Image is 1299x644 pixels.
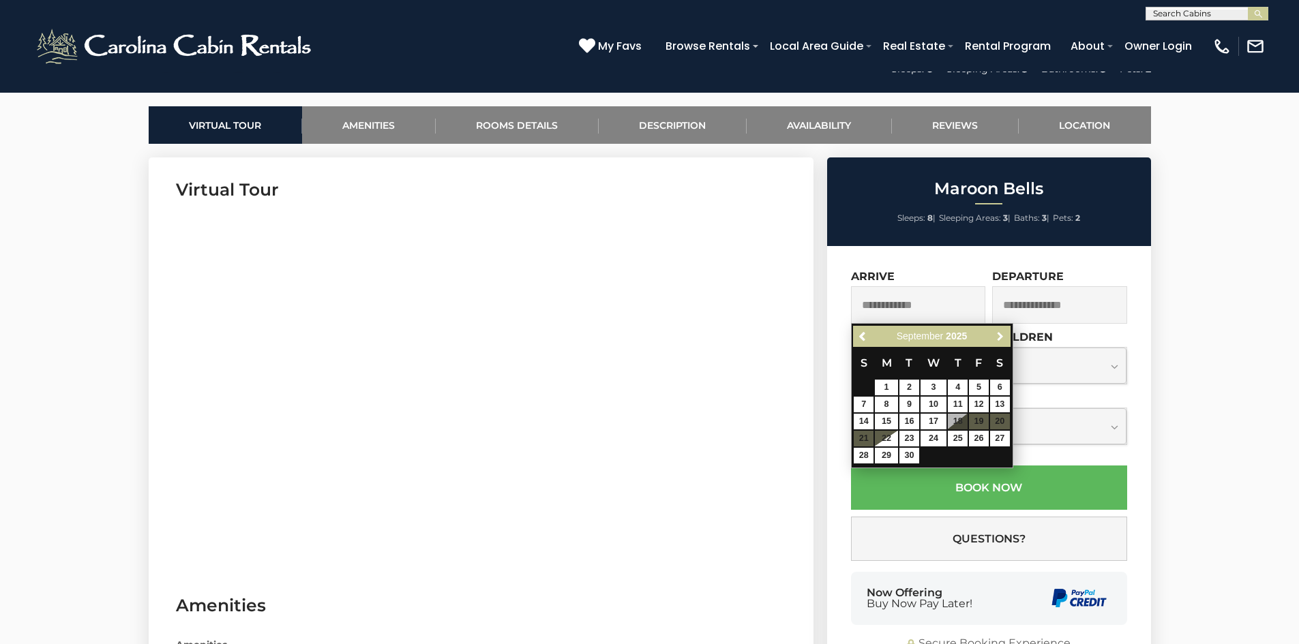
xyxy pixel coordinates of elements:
[897,209,936,227] li: |
[1246,37,1265,56] img: mail-regular-white.png
[1212,37,1231,56] img: phone-regular-white.png
[906,356,912,369] span: Tuesday
[899,380,919,395] a: 2
[149,106,302,144] a: Virtual Tour
[955,356,961,369] span: Thursday
[899,448,919,463] a: 30
[948,431,968,446] a: 25
[763,34,870,58] a: Local Area Guide
[875,431,898,446] a: 22
[921,431,946,446] a: 24
[1053,213,1073,223] span: Pets:
[875,397,898,412] a: 8
[176,594,786,617] h3: Amenities
[1003,213,1008,223] strong: 3
[921,380,946,395] a: 3
[1042,213,1047,223] strong: 3
[958,34,1058,58] a: Rental Program
[899,397,919,412] a: 9
[975,356,982,369] span: Friday
[1019,106,1151,144] a: Location
[921,397,946,412] a: 10
[939,213,1001,223] span: Sleeping Areas:
[831,180,1148,198] h2: Maroon Bells
[1014,209,1049,227] li: |
[992,331,1053,343] label: Children
[1075,213,1080,223] strong: 2
[659,34,757,58] a: Browse Rentals
[875,380,898,395] a: 1
[854,448,874,463] a: 28
[992,270,1064,283] label: Departure
[990,431,1010,446] a: 27
[990,397,1010,412] a: 13
[176,178,786,202] h3: Virtual Tour
[948,380,968,395] a: 4
[939,209,1011,227] li: |
[927,213,933,223] strong: 8
[996,356,1003,369] span: Saturday
[882,356,892,369] span: Monday
[948,397,968,412] a: 11
[921,414,946,429] a: 17
[851,270,895,283] label: Arrive
[899,431,919,446] a: 23
[875,414,898,429] a: 15
[747,106,892,144] a: Availability
[302,106,436,144] a: Amenities
[990,380,1010,395] a: 6
[854,397,874,412] a: 7
[897,331,943,341] span: September
[598,37,642,55] span: My Favs
[1064,34,1111,58] a: About
[927,356,940,369] span: Wednesday
[1014,213,1040,223] span: Baths:
[858,331,869,342] span: Previous
[876,34,952,58] a: Real Estate
[897,213,925,223] span: Sleeps:
[854,414,874,429] a: 14
[599,106,747,144] a: Description
[436,106,599,144] a: Rooms Details
[867,598,972,609] span: Buy Now Pay Later!
[854,328,871,345] a: Previous
[579,37,645,55] a: My Favs
[992,328,1009,345] a: Next
[867,587,972,609] div: Now Offering
[851,465,1127,510] button: Book Now
[851,517,1127,561] button: Questions?
[969,380,989,395] a: 5
[892,106,1019,144] a: Reviews
[946,331,967,341] span: 2025
[875,448,898,463] a: 29
[899,414,919,429] a: 16
[1118,34,1199,58] a: Owner Login
[34,26,317,67] img: White-1-2.png
[861,356,867,369] span: Sunday
[969,431,989,446] a: 26
[969,397,989,412] a: 12
[995,331,1006,342] span: Next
